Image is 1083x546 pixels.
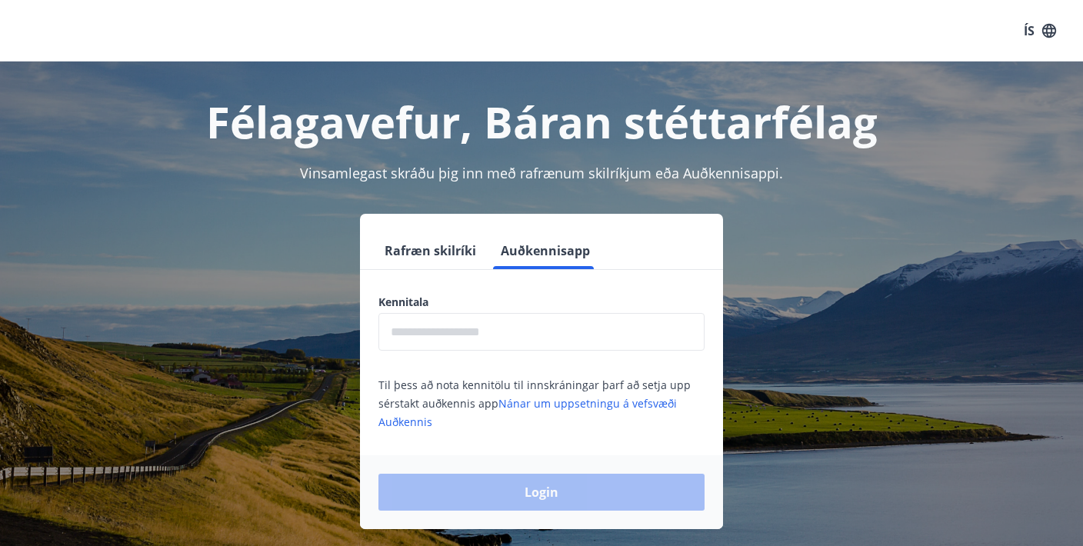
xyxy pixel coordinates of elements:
span: Til þess að nota kennitölu til innskráningar þarf að setja upp sérstakt auðkennis app [378,378,691,429]
h1: Félagavefur, Báran stéttarfélag [18,92,1065,151]
span: Vinsamlegast skráðu þig inn með rafrænum skilríkjum eða Auðkennisappi. [300,164,783,182]
label: Kennitala [378,295,705,310]
button: ÍS [1015,17,1065,45]
button: Auðkennisapp [495,232,596,269]
a: Nánar um uppsetningu á vefsvæði Auðkennis [378,396,677,429]
button: Rafræn skilríki [378,232,482,269]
